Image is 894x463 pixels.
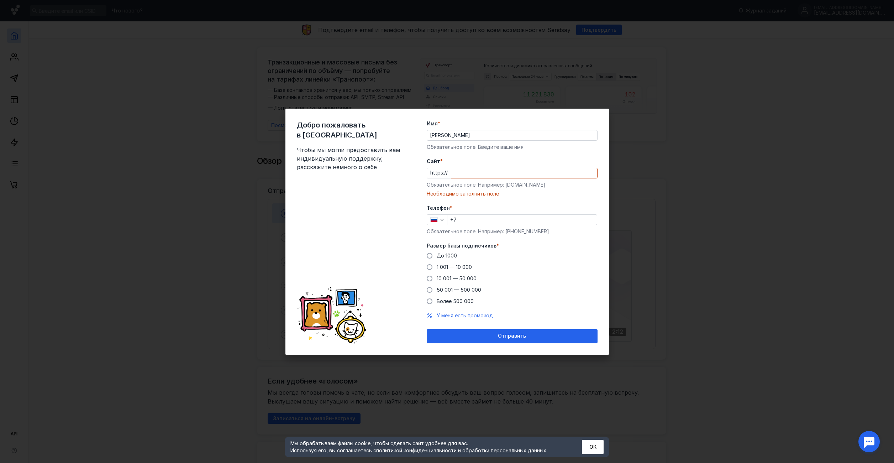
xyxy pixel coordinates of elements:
[427,120,438,127] span: Имя
[582,440,604,454] button: ОК
[498,333,526,339] span: Отправить
[376,447,546,453] a: политикой конфиденциальности и обработки персональных данных
[297,120,404,140] span: Добро пожаловать в [GEOGRAPHIC_DATA]
[427,204,450,212] span: Телефон
[427,158,440,165] span: Cайт
[437,287,481,293] span: 50 001 — 500 000
[427,228,598,235] div: Обязательное поле. Например: [PHONE_NUMBER]
[297,146,404,171] span: Чтобы мы могли предоставить вам индивидуальную поддержку, расскажите немного о себе
[437,253,457,259] span: До 1000
[427,242,496,249] span: Размер базы подписчиков
[437,275,477,281] span: 10 001 — 50 000
[437,264,472,270] span: 1 001 — 10 000
[437,298,474,304] span: Более 500 000
[290,440,564,454] div: Мы обрабатываем файлы cookie, чтобы сделать сайт удобнее для вас. Используя его, вы соглашаетесь c
[437,312,493,318] span: У меня есть промокод
[427,181,598,188] div: Обязательное поле. Например: [DOMAIN_NAME]
[427,190,598,197] div: Необходимо заполнить поле
[437,312,493,319] button: У меня есть промокод
[427,144,598,151] div: Обязательное поле. Введите ваше имя
[427,329,598,343] button: Отправить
